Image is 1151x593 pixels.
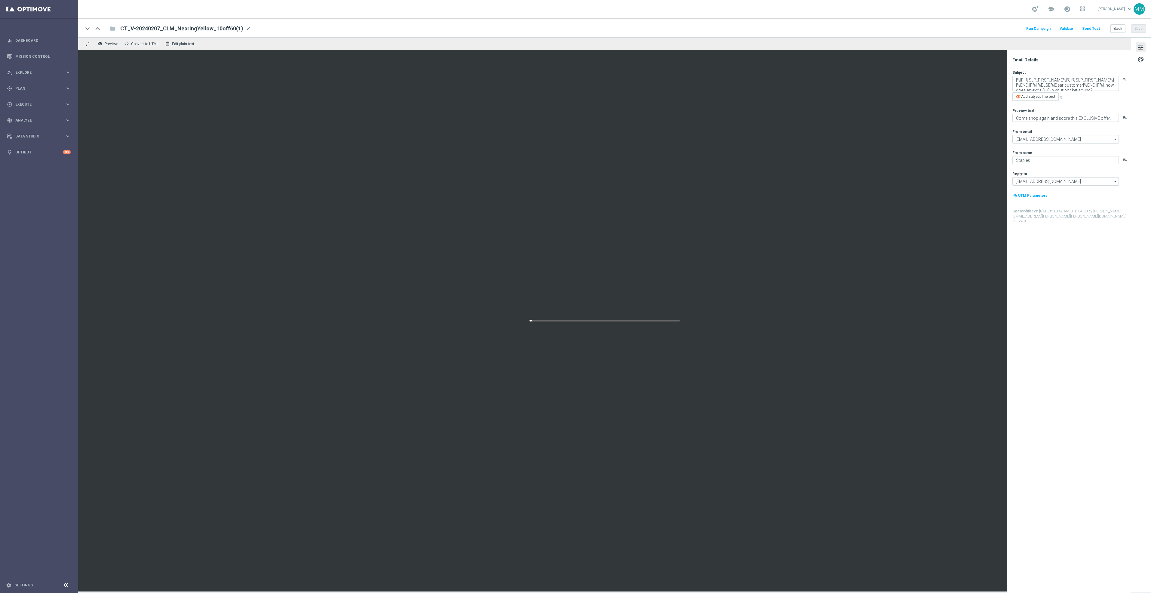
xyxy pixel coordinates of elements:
[1021,94,1055,99] span: Add subject line test
[1136,42,1146,52] button: tune
[7,70,65,75] div: Explore
[15,71,65,74] span: Explore
[7,134,65,139] div: Data Studio
[7,32,71,48] div: Dashboard
[1122,77,1127,82] button: playlist_add
[1012,171,1027,176] label: Reply-to
[1012,135,1119,144] input: Select
[15,48,71,64] a: Mission Control
[7,38,71,43] button: equalizer Dashboard
[7,70,71,75] button: person_search Explore keyboard_arrow_right
[7,86,12,91] i: gps_fixed
[1012,92,1059,101] button: Add subject line test
[7,150,12,155] i: lightbulb
[7,54,71,59] button: Mission Control
[7,38,12,43] i: equalizer
[1134,3,1145,15] div: MM
[1060,26,1073,31] span: Validate
[1126,6,1133,12] span: keyboard_arrow_down
[65,85,71,91] i: keyboard_arrow_right
[172,42,194,46] span: Edit plain text
[1137,44,1144,51] span: tune
[14,583,33,587] a: Settings
[65,101,71,107] i: keyboard_arrow_right
[15,32,71,48] a: Dashboard
[7,118,12,123] i: track_changes
[1012,209,1130,224] label: Last modified on [DATE] at 10:42 AM UTC-04:00 by [PERSON_NAME][EMAIL_ADDRESS][PERSON_NAME][PERSON...
[1012,108,1034,113] label: Preview text
[7,118,71,123] button: track_changes Analyze keyboard_arrow_right
[123,40,161,48] button: code Convert to HTML
[7,70,12,75] i: person_search
[1012,192,1048,199] button: my_location UTM Parameters
[15,103,65,106] span: Execute
[65,117,71,123] i: keyboard_arrow_right
[1012,70,1026,75] label: Subject
[7,102,12,107] i: play_circle_outline
[6,582,11,588] i: settings
[7,118,65,123] div: Analyze
[1018,193,1048,198] span: UTM Parameters
[65,69,71,75] i: keyboard_arrow_right
[164,40,197,48] button: receipt Edit plain text
[15,119,65,122] span: Analyze
[120,25,243,32] span: CT_V-20240207_CLM_NearingYellow_10off60(1)
[7,144,71,160] div: Optibot
[1137,56,1144,63] span: palette
[7,102,65,107] div: Execute
[1131,24,1146,33] button: Save
[63,150,71,154] div: +10
[1025,25,1051,33] button: Run Campaign
[1048,6,1054,12] span: school
[65,133,71,139] i: keyboard_arrow_right
[7,48,71,64] div: Mission Control
[165,41,170,46] i: receipt
[7,86,71,91] button: gps_fixed Plan keyboard_arrow_right
[15,144,63,160] a: Optibot
[105,42,118,46] span: Preview
[124,41,129,46] span: code
[7,86,65,91] div: Plan
[1113,135,1119,143] i: arrow_drop_down
[7,102,71,107] button: play_circle_outline Execute keyboard_arrow_right
[1012,129,1032,134] label: From email
[7,134,71,139] button: Data Studio keyboard_arrow_right
[1016,94,1021,99] img: optiGenie.svg
[15,87,65,90] span: Plan
[131,42,158,46] span: Convert to HTML
[1122,115,1127,120] button: playlist_add
[96,40,120,48] button: remove_red_eye Preview
[15,134,65,138] span: Data Studio
[1012,177,1119,186] input: Select
[1081,25,1101,33] button: Send Test
[1136,54,1146,64] button: palette
[1113,178,1119,185] i: arrow_drop_down
[1060,95,1064,99] span: help_outline
[1013,194,1017,198] i: my_location
[1059,25,1074,33] button: Validate
[1012,57,1130,63] div: Email Details
[1097,5,1134,14] a: [PERSON_NAME]keyboard_arrow_down
[1012,150,1032,155] label: From name
[246,26,251,31] span: mode_edit
[1122,157,1127,162] button: playlist_add
[1110,24,1125,33] button: Back
[7,150,71,155] button: lightbulb Optibot +10
[98,41,103,46] i: remove_red_eye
